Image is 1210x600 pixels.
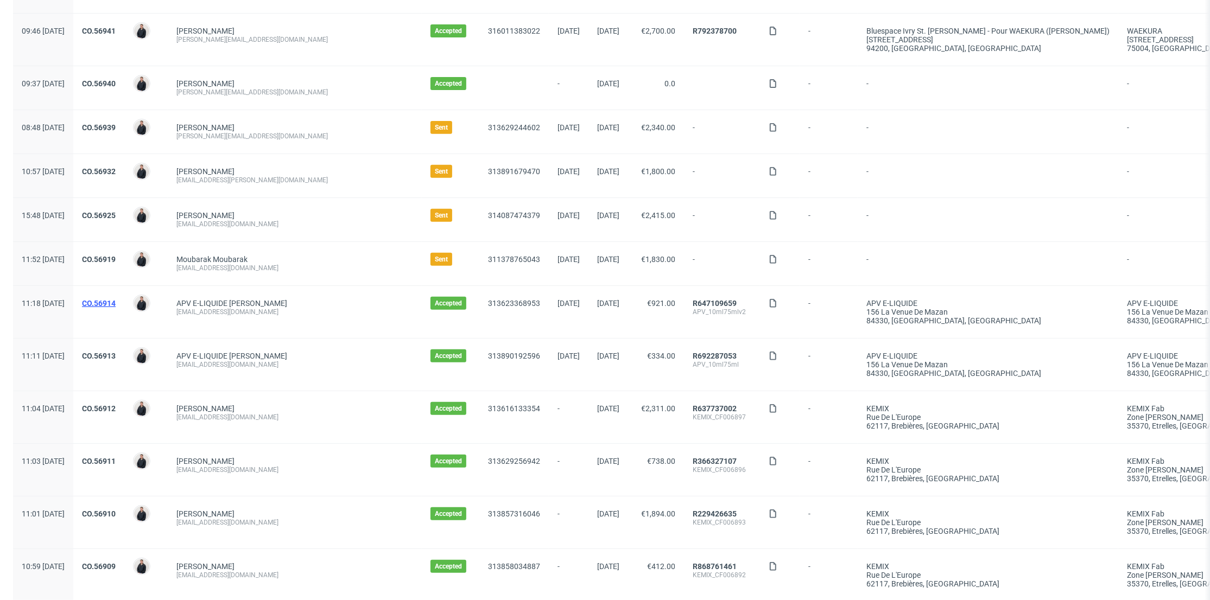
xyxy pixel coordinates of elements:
a: R229426635 [693,509,737,518]
span: Accepted [435,352,462,360]
a: CO.56932 [82,167,116,176]
span: - [808,255,849,272]
span: - [866,255,1110,272]
div: APV_10ml75ml [693,360,751,369]
img: Adrian Margula [134,506,149,521]
span: 10:57 [DATE] [22,167,65,176]
span: €1,800.00 [641,167,675,176]
span: Sent [435,255,448,264]
div: [EMAIL_ADDRESS][DOMAIN_NAME] [176,571,413,579]
img: Adrian Margula [134,252,149,267]
div: 156 La Venue de Mazan [866,308,1110,316]
span: [DATE] [558,167,580,176]
img: Adrian Margula [134,401,149,416]
a: Moubarak Moubarak [176,255,248,264]
div: APV E-LIQUIDE [866,299,1110,308]
span: [DATE] [597,123,619,132]
a: [PERSON_NAME] [176,79,235,88]
img: Adrian Margula [134,208,149,223]
div: APV E-LIQUIDE [866,352,1110,360]
span: - [808,404,849,430]
a: APV E-LIQUIDE [PERSON_NAME] [176,299,287,308]
span: Accepted [435,79,462,88]
div: [PERSON_NAME][EMAIL_ADDRESS][DOMAIN_NAME] [176,35,413,44]
a: CO.56914 [82,299,116,308]
span: - [808,167,849,184]
div: [EMAIL_ADDRESS][DOMAIN_NAME] [176,308,413,316]
img: Adrian Margula [134,23,149,39]
img: Adrian Margula [134,348,149,363]
span: Accepted [435,509,462,518]
span: Accepted [435,562,462,571]
a: CO.56912 [82,404,116,413]
a: R366327107 [693,457,737,465]
div: [EMAIL_ADDRESS][DOMAIN_NAME] [176,518,413,527]
div: KEMIX_CF006896 [693,465,751,474]
a: 313857316046 [488,509,540,518]
img: Adrian Margula [134,76,149,91]
span: - [808,79,849,97]
span: Accepted [435,404,462,413]
span: - [866,167,1110,184]
span: [DATE] [597,27,619,35]
span: [DATE] [597,404,619,413]
div: Rue de l'Europe [866,518,1110,527]
a: 313858034887 [488,562,540,571]
img: Adrian Margula [134,559,149,574]
span: [DATE] [558,255,580,264]
div: KEMIX [866,562,1110,571]
a: 313616133354 [488,404,540,413]
span: [DATE] [558,123,580,132]
span: - [558,404,580,430]
span: - [808,562,849,588]
div: Rue de l'Europe [866,413,1110,422]
span: 11:18 [DATE] [22,299,65,308]
span: 09:37 [DATE] [22,79,65,88]
span: - [808,27,849,53]
span: €1,894.00 [641,509,675,518]
a: [PERSON_NAME] [176,404,235,413]
div: KEMIX [866,457,1110,465]
span: 11:01 [DATE] [22,509,65,518]
span: - [808,211,849,228]
span: [DATE] [558,27,580,35]
img: Adrian Margula [134,164,149,179]
a: CO.56941 [82,27,116,35]
span: 11:11 [DATE] [22,352,65,360]
a: 313890192596 [488,352,540,360]
div: [PERSON_NAME][EMAIL_ADDRESS][DOMAIN_NAME] [176,132,413,141]
a: R692287053 [693,352,737,360]
div: [PERSON_NAME][EMAIL_ADDRESS][DOMAIN_NAME] [176,88,413,97]
a: R868761461 [693,562,737,571]
a: 313623368953 [488,299,540,308]
span: 11:04 [DATE] [22,404,65,413]
div: [EMAIL_ADDRESS][DOMAIN_NAME] [176,220,413,228]
span: [DATE] [597,562,619,571]
span: - [558,457,580,483]
span: [DATE] [597,457,619,465]
a: [PERSON_NAME] [176,167,235,176]
div: [EMAIL_ADDRESS][DOMAIN_NAME] [176,465,413,474]
a: CO.56919 [82,255,116,264]
span: [DATE] [558,299,580,308]
div: 84330, [GEOGRAPHIC_DATA] , [GEOGRAPHIC_DATA] [866,316,1110,325]
span: - [693,211,751,228]
span: Accepted [435,27,462,35]
span: [DATE] [597,509,619,518]
span: 09:46 [DATE] [22,27,65,35]
span: [DATE] [597,352,619,360]
div: [EMAIL_ADDRESS][DOMAIN_NAME] [176,413,413,422]
div: 62117, Brebières , [GEOGRAPHIC_DATA] [866,527,1110,535]
img: Adrian Margula [134,120,149,135]
span: - [693,123,751,141]
span: 11:03 [DATE] [22,457,65,465]
span: €2,415.00 [641,211,675,220]
a: APV E-LIQUIDE [PERSON_NAME] [176,352,287,360]
a: CO.56909 [82,562,116,571]
img: Adrian Margula [134,454,149,469]
a: CO.56911 [82,457,116,465]
a: 313629256942 [488,457,540,465]
span: - [866,211,1110,228]
span: Sent [435,167,448,176]
span: €738.00 [647,457,675,465]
